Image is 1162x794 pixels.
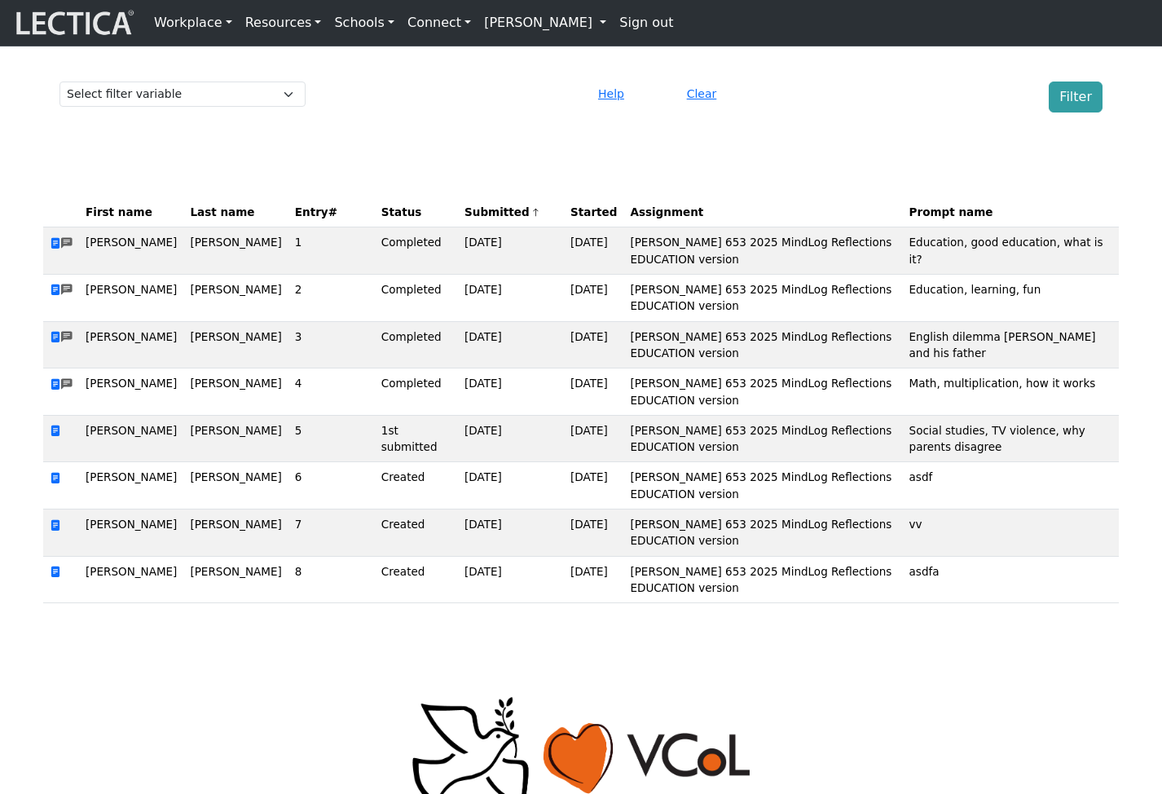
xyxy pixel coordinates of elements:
span: comments [61,282,73,298]
td: asdf [903,462,1119,509]
td: [DATE] [458,509,564,557]
td: [DATE] [458,227,564,275]
span: Entry# [295,204,368,220]
a: Resources [239,7,328,39]
td: 5 [288,415,375,462]
td: [PERSON_NAME] 653 2025 MindLog Reflections EDUCATION version [623,556,902,603]
td: 1st submitted [375,415,458,462]
td: [PERSON_NAME] 653 2025 MindLog Reflections EDUCATION version [623,321,902,368]
span: view [50,471,61,484]
td: Completed [375,321,458,368]
td: [DATE] [564,415,623,462]
span: comments [61,329,73,345]
td: 1 [288,227,375,275]
td: Completed [375,227,458,275]
button: Filter [1049,82,1103,112]
td: [DATE] [564,509,623,557]
td: 2 [288,274,375,321]
td: [PERSON_NAME] 653 2025 MindLog Reflections EDUCATION version [623,509,902,557]
td: [DATE] [458,556,564,603]
td: 7 [288,509,375,557]
td: [DATE] [564,556,623,603]
td: [DATE] [564,462,623,509]
span: view [50,377,61,390]
span: view [50,330,61,343]
td: [PERSON_NAME] [183,321,288,368]
td: [PERSON_NAME] [79,368,183,416]
a: Help [591,86,632,101]
span: comments [61,235,73,251]
td: [PERSON_NAME] [79,415,183,462]
td: Education, good education, what is it? [903,227,1119,275]
span: Assignment [630,204,703,220]
td: Created [375,509,458,557]
td: Social studies, TV violence, why parents disagree [903,415,1119,462]
td: [DATE] [458,321,564,368]
th: Last name [183,197,288,227]
td: Math, multiplication, how it works [903,368,1119,416]
span: First name [86,204,152,220]
span: view [50,284,61,297]
td: [PERSON_NAME] [79,227,183,275]
td: Education, learning, fun [903,274,1119,321]
td: 6 [288,462,375,509]
a: Schools [328,7,401,39]
span: view [50,425,61,438]
th: Started [564,197,623,227]
span: view [50,518,61,532]
td: asdfa [903,556,1119,603]
button: Help [591,82,632,107]
a: Connect [401,7,478,39]
td: [DATE] [458,415,564,462]
span: Prompt name [909,204,993,220]
td: [PERSON_NAME] [79,556,183,603]
td: Completed [375,274,458,321]
td: [DATE] [458,368,564,416]
td: [DATE] [564,368,623,416]
td: Created [375,556,458,603]
td: [PERSON_NAME] [183,462,288,509]
td: 4 [288,368,375,416]
a: Workplace [147,7,239,39]
span: Status [381,204,422,220]
td: [PERSON_NAME] 653 2025 MindLog Reflections EDUCATION version [623,368,902,416]
td: Completed [375,368,458,416]
td: vv [903,509,1119,557]
td: [PERSON_NAME] 653 2025 MindLog Reflections EDUCATION version [623,462,902,509]
td: [DATE] [458,462,564,509]
td: [PERSON_NAME] [183,556,288,603]
td: [PERSON_NAME] [183,509,288,557]
td: 3 [288,321,375,368]
td: English dilemma [PERSON_NAME] and his father [903,321,1119,368]
span: Submitted [464,204,540,220]
td: [PERSON_NAME] 653 2025 MindLog Reflections EDUCATION version [623,415,902,462]
td: [PERSON_NAME] [183,415,288,462]
td: [DATE] [458,274,564,321]
td: Created [375,462,458,509]
td: [PERSON_NAME] [183,368,288,416]
td: [PERSON_NAME] [79,462,183,509]
td: [PERSON_NAME] [79,321,183,368]
td: [PERSON_NAME] [79,509,183,557]
td: 8 [288,556,375,603]
a: Sign out [613,7,680,39]
button: Clear [680,82,724,107]
td: [PERSON_NAME] [79,274,183,321]
span: view [50,566,61,579]
td: [DATE] [564,274,623,321]
td: [PERSON_NAME] 653 2025 MindLog Reflections EDUCATION version [623,274,902,321]
a: [PERSON_NAME] [478,7,613,39]
img: lecticalive [12,7,134,38]
td: [DATE] [564,321,623,368]
td: [DATE] [564,227,623,275]
span: comments [61,376,73,392]
td: [PERSON_NAME] 653 2025 MindLog Reflections EDUCATION version [623,227,902,275]
td: [PERSON_NAME] [183,274,288,321]
td: [PERSON_NAME] [183,227,288,275]
span: view [50,236,61,249]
